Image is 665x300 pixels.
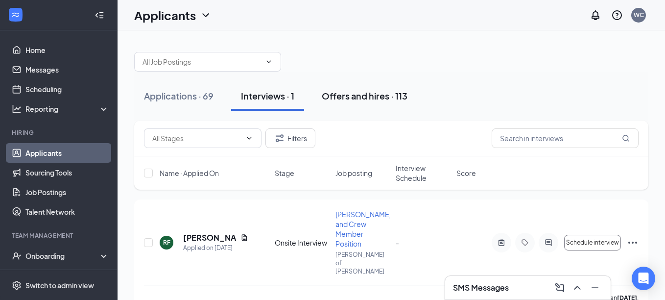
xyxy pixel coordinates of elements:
svg: Collapse [95,10,104,20]
svg: ChevronUp [571,282,583,294]
a: Talent Network [25,202,109,222]
a: Applicants [25,143,109,163]
div: Offers and hires · 113 [322,90,407,102]
button: Filter Filters [265,128,315,148]
a: Messages [25,60,109,79]
input: All Stages [152,133,241,144]
svg: Settings [12,280,22,290]
svg: ChevronDown [200,9,212,21]
p: [PERSON_NAME] of [PERSON_NAME] [335,250,390,275]
a: Team [25,266,109,285]
svg: Tag [519,239,531,247]
div: Interviews · 1 [241,90,294,102]
svg: WorkstreamLogo [11,10,21,20]
svg: ChevronDown [265,58,273,66]
button: Minimize [587,280,603,296]
a: Sourcing Tools [25,163,109,182]
span: Interview Schedule [396,163,451,183]
input: All Job Postings [142,56,261,67]
svg: UserCheck [12,251,22,261]
span: Job posting [335,168,372,178]
div: Applications · 69 [144,90,214,102]
svg: QuestionInfo [611,9,623,21]
h1: Applicants [134,7,196,24]
h3: SMS Messages [453,282,509,293]
svg: ComposeMessage [554,282,566,294]
div: Onboarding [25,251,101,261]
div: Reporting [25,104,110,114]
div: Open Intercom Messenger [632,267,655,290]
button: Schedule interview [564,235,621,250]
a: Job Postings [25,182,109,202]
div: Hiring [12,128,107,137]
svg: ActiveChat [543,239,554,247]
div: Applied on [DATE] [183,243,248,253]
button: ComposeMessage [552,280,568,296]
svg: ActiveNote [496,239,507,247]
span: Name · Applied On [160,168,219,178]
input: Search in interviews [492,128,639,148]
button: ChevronUp [570,280,585,296]
a: Scheduling [25,79,109,99]
svg: Minimize [589,282,601,294]
div: Team Management [12,231,107,240]
div: WC [634,11,644,19]
div: Onsite Interview [275,238,330,248]
span: Schedule interview [566,239,619,246]
svg: Analysis [12,104,22,114]
span: [PERSON_NAME] and Crew Member Position [335,210,391,248]
svg: Ellipses [627,237,639,249]
svg: ChevronDown [245,134,253,142]
svg: MagnifyingGlass [622,134,630,142]
svg: Document [240,234,248,242]
div: Switch to admin view [25,280,94,290]
svg: Filter [274,132,285,144]
a: Home [25,40,109,60]
span: Score [456,168,476,178]
div: RF [163,238,170,247]
svg: Notifications [590,9,601,21]
span: - [396,238,399,247]
span: Stage [275,168,294,178]
h5: [PERSON_NAME] [183,232,237,243]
